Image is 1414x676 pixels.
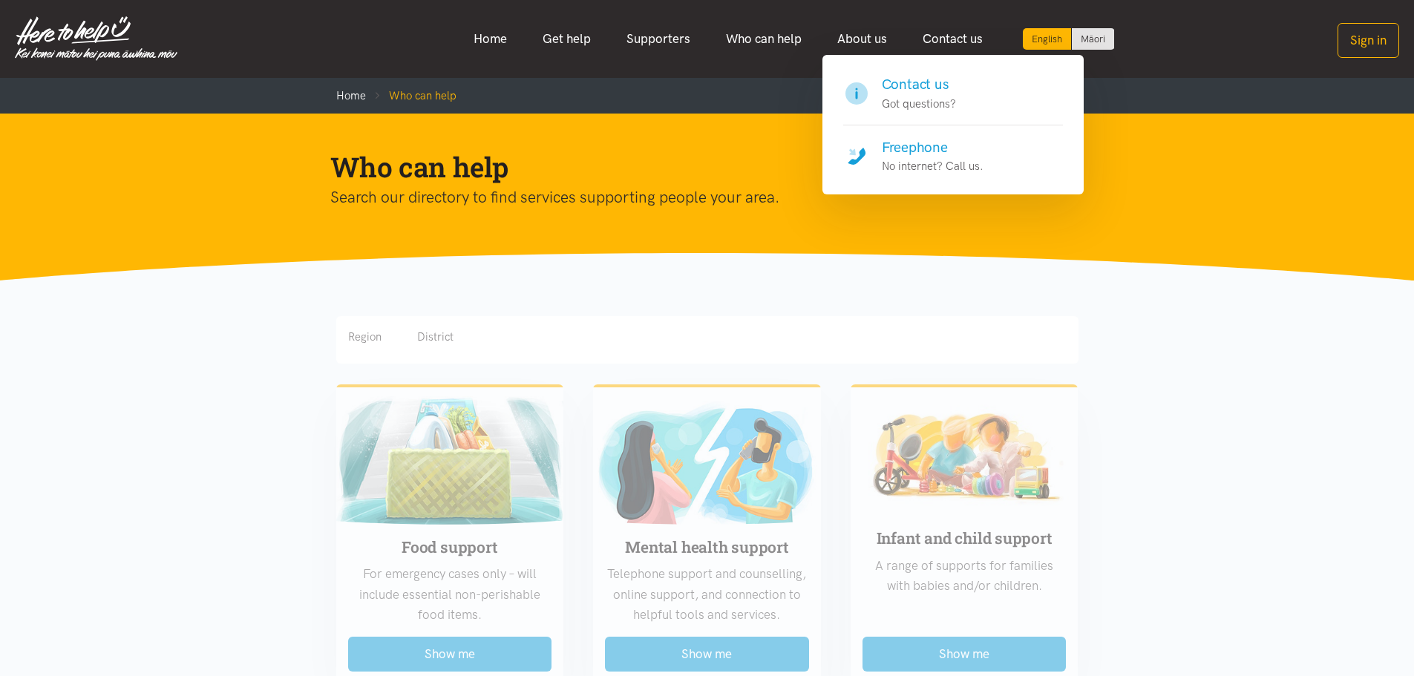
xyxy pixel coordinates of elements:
p: Got questions? [882,95,956,113]
div: District [417,328,454,346]
p: Search our directory to find services supporting people your area. [330,185,1061,210]
button: Sign in [1338,23,1399,58]
a: Contact us Got questions? [843,74,1063,125]
h4: Freephone [882,137,983,158]
a: Supporters [609,23,708,55]
div: Region [348,328,382,346]
h1: Who can help [330,149,1061,185]
h4: Contact us [882,74,956,95]
img: Home [15,16,177,61]
p: No internet? Call us. [882,157,983,175]
a: Switch to Te Reo Māori [1072,28,1114,50]
a: Freephone No internet? Call us. [843,125,1063,176]
li: Who can help [366,87,456,105]
a: Contact us [905,23,1001,55]
div: Current language [1023,28,1072,50]
div: Contact us [822,55,1084,194]
a: Who can help [708,23,819,55]
a: Get help [525,23,609,55]
a: Home [336,89,366,102]
a: Home [456,23,525,55]
a: About us [819,23,905,55]
div: Language toggle [1023,28,1115,50]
